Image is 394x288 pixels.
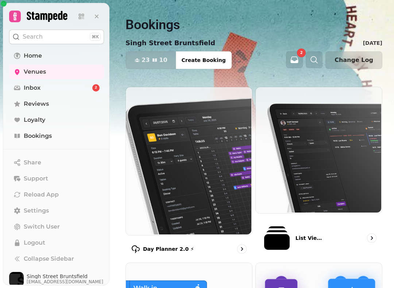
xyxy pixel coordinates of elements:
a: Day Planner 2.0 ⚡Day Planner 2.0 ⚡ [125,87,252,260]
p: Search [23,32,43,41]
button: Reload App [9,187,104,202]
span: Reviews [24,100,49,108]
span: Switch User [24,222,60,231]
svg: go to [368,234,375,242]
span: 10 [159,57,167,63]
span: Singh Street Bruntsfield [27,274,103,279]
button: 2310 [126,51,176,69]
button: Search⌘K [9,30,104,44]
span: Change Log [335,57,373,63]
button: Support [9,171,104,186]
a: List View 2.0 ⚡ (New)List View 2.0 ⚡ (New) [255,87,382,260]
span: Loyalty [24,116,45,124]
a: Home [9,48,104,63]
a: Venues [9,65,104,79]
span: 23 [142,57,150,63]
img: Day Planner 2.0 ⚡ [125,86,251,234]
img: List View 2.0 ⚡ (New) [255,86,381,213]
p: List View 2.0 ⚡ (New) [295,234,325,242]
span: [EMAIL_ADDRESS][DOMAIN_NAME] [27,279,103,285]
a: Inbox2 [9,81,104,95]
span: Inbox [24,83,40,92]
span: Settings [24,206,49,215]
span: 2 [300,51,303,55]
button: Create Booking [176,51,232,69]
span: Venues [24,67,46,76]
button: User avatarSingh Street Bruntsfield[EMAIL_ADDRESS][DOMAIN_NAME] [9,272,104,287]
a: Settings [9,203,104,218]
button: Switch User [9,219,104,234]
button: Collapse Sidebar [9,252,104,266]
span: Create Booking [182,58,226,63]
span: Collapse Sidebar [24,254,74,263]
span: 2 [95,85,97,90]
p: Day Planner 2.0 ⚡ [143,245,194,253]
span: Reload App [24,190,59,199]
span: Logout [24,238,45,247]
a: Bookings [9,129,104,143]
svg: go to [238,245,246,253]
span: Bookings [24,132,52,140]
span: Home [24,51,42,60]
button: Change Log [325,51,382,69]
button: Share [9,155,104,170]
p: Singh Street Bruntsfield [125,38,215,48]
div: ⌘K [90,33,101,41]
p: [DATE] [363,39,382,47]
span: Share [24,158,41,167]
button: Logout [9,236,104,250]
a: Reviews [9,97,104,111]
a: Loyalty [9,113,104,127]
img: User avatar [9,272,24,287]
span: Support [24,174,48,183]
